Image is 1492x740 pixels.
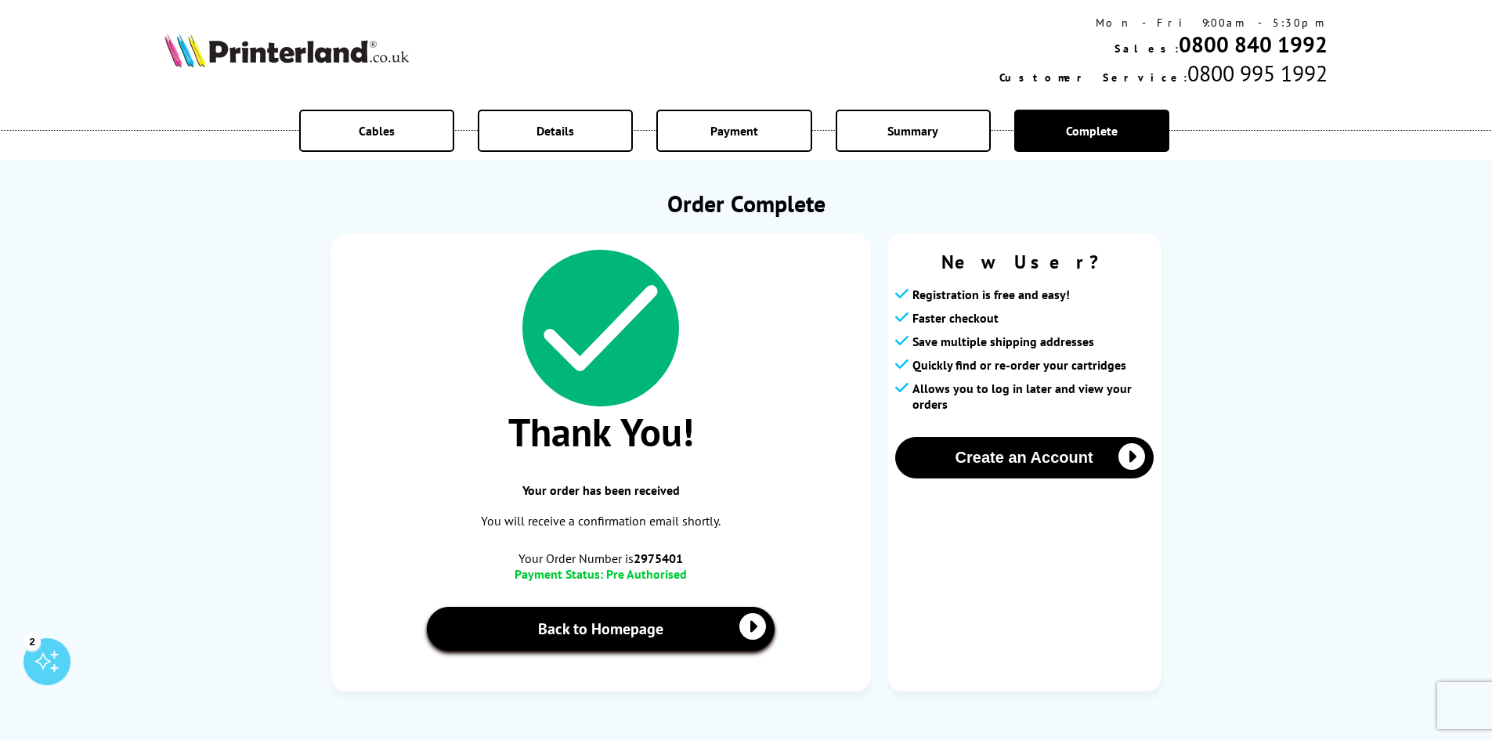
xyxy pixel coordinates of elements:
span: Your Order Number is [347,550,855,566]
span: Payment Status: [515,566,603,582]
a: 0800 840 1992 [1179,30,1328,59]
span: Your order has been received [347,482,855,498]
span: Customer Service: [999,70,1187,85]
span: 0800 995 1992 [1187,59,1328,88]
span: Thank You! [347,406,855,457]
span: Summary [887,123,938,139]
span: New User? [895,250,1154,274]
span: Faster checkout [912,310,999,326]
div: 2 [23,633,41,650]
span: Quickly find or re-order your cartridges [912,357,1126,373]
img: Printerland Logo [164,33,409,67]
h1: Order Complete [331,188,1161,218]
span: Sales: [1114,42,1179,56]
span: Pre Authorised [606,566,687,582]
span: Payment [710,123,758,139]
span: Complete [1066,123,1118,139]
a: Back to Homepage [427,607,775,651]
b: 2975401 [634,550,683,566]
span: Registration is free and easy! [912,287,1070,302]
p: You will receive a confirmation email shortly. [347,511,855,532]
span: Cables [359,123,395,139]
span: Save multiple shipping addresses [912,334,1094,349]
button: Create an Account [895,437,1154,478]
div: Mon - Fri 9:00am - 5:30pm [999,16,1328,30]
span: Details [536,123,574,139]
span: Allows you to log in later and view your orders [912,381,1154,412]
